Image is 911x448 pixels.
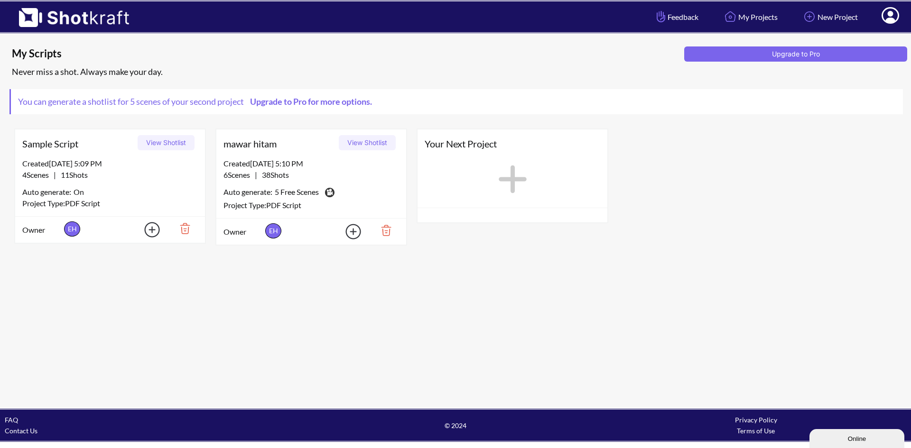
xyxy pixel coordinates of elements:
[223,158,399,169] div: Created [DATE] 5:10 PM
[275,186,319,200] span: 5 Free Scenes
[366,222,399,238] img: Trash Icon
[22,158,198,169] div: Created [DATE] 5:09 PM
[684,46,907,62] button: Upgrade to Pro
[5,427,37,435] a: Contact Us
[606,414,906,425] div: Privacy Policy
[165,220,198,237] img: Trash Icon
[331,221,364,242] img: Add Icon
[130,219,163,240] img: Add Icon
[722,9,738,25] img: Home Icon
[244,96,377,107] a: Upgrade to Pro for more options.
[223,169,289,181] span: |
[801,9,818,25] img: Add Icon
[22,186,74,198] span: Auto generate:
[22,170,54,179] span: 4 Scenes
[265,223,281,238] span: EH
[64,221,80,237] span: EH
[138,135,195,150] button: View Shotlist
[11,89,384,114] span: You can generate a shotlist for
[22,198,198,209] div: Project Type: PDF Script
[223,186,275,200] span: Auto generate:
[339,135,396,150] button: View Shotlist
[223,226,263,238] span: Owner
[22,169,88,181] span: |
[606,425,906,436] div: Terms of Use
[654,9,668,25] img: Hand Icon
[9,64,906,80] div: Never miss a shot. Always make your day.
[425,137,600,151] span: Your Next Project
[5,416,18,424] a: FAQ
[129,96,244,107] span: 5 scenes of your second project
[654,11,698,22] span: Feedback
[223,170,255,179] span: 6 Scenes
[809,427,906,448] iframe: chat widget
[74,186,84,198] span: On
[715,4,785,29] a: My Projects
[22,137,134,151] span: Sample Script
[223,137,335,151] span: mawar hitam
[323,185,336,200] img: Camera Icon
[305,420,605,431] span: © 2024
[12,46,681,61] span: My Scripts
[794,4,865,29] a: New Project
[257,170,289,179] span: 38 Shots
[22,224,62,236] span: Owner
[56,170,88,179] span: 11 Shots
[223,200,399,211] div: Project Type: PDF Script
